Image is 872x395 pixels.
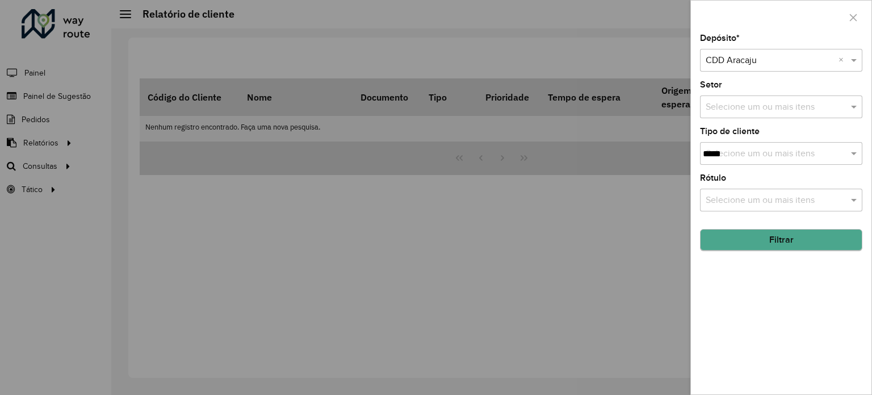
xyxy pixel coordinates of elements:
[700,31,740,45] label: Depósito
[839,53,848,67] span: Clear all
[700,171,726,185] label: Rótulo
[700,124,760,138] label: Tipo de cliente
[700,229,862,251] button: Filtrar
[700,78,722,92] label: Setor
